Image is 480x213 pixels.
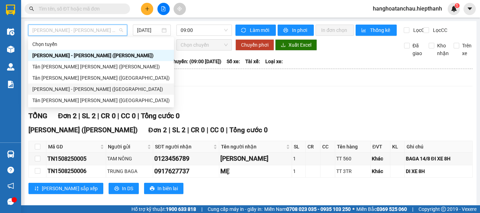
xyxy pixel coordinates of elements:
[316,25,354,36] button: In đơn chọn
[82,112,96,120] span: SL 2
[281,42,286,48] span: download
[154,166,218,176] div: 0917627737
[286,206,351,212] strong: 0708 023 035 - 0935 103 250
[141,112,180,120] span: Tổng cước 0
[7,198,14,205] span: message
[372,167,389,175] div: Khác
[226,126,228,134] span: |
[229,126,268,134] span: Tổng cước 0
[29,6,34,11] span: search
[78,112,80,120] span: |
[288,41,311,49] span: Xuất Excel
[219,165,292,178] td: MẸ
[451,6,457,12] img: icon-new-feature
[148,126,167,134] span: Đơn 2
[107,167,152,175] div: TRUNG BAGA
[221,143,285,151] span: Tên người nhận
[293,167,304,175] div: 1
[157,185,178,192] span: In biên lai
[137,26,160,34] input: 15/08/2025
[169,126,170,134] span: |
[108,143,146,151] span: Người gửi
[28,61,174,72] div: Tân Châu - Hồ Chí Minh (TIỀN)
[161,6,166,11] span: file-add
[107,155,152,162] div: TAM NÔNG
[153,153,219,165] td: 0123456789
[7,167,14,173] span: question-circle
[336,155,369,162] div: TT 560
[46,165,106,178] td: TN1508250006
[58,112,77,120] span: Đơn 2
[265,58,283,65] span: Loại xe:
[32,25,123,35] span: Hồ Chí Minh - Tân Châu (TIỀN)
[201,205,202,213] span: |
[275,39,317,51] button: downloadXuất Excel
[7,182,14,189] span: notification
[32,96,170,104] div: Tân [PERSON_NAME] [PERSON_NAME] ([GEOGRAPHIC_DATA])
[174,3,186,15] button: aim
[293,155,304,162] div: 1
[208,205,262,213] span: Cung cấp máy in - giấy in:
[101,112,116,120] span: CR 0
[220,166,291,176] div: MẸ
[410,42,425,57] span: Đã giao
[114,186,119,192] span: printer
[7,151,14,158] img: warehouse-icon
[371,141,390,153] th: ĐVT
[370,26,391,34] span: Thống kê
[153,165,219,178] td: 0917627737
[412,205,413,213] span: |
[28,50,174,61] div: Hồ Chí Minh - Tân Châu (TIỀN)
[207,126,208,134] span: |
[335,141,371,153] th: Tên hàng
[405,141,473,153] th: Ghi chú
[250,26,270,34] span: Làm mới
[292,141,306,153] th: SL
[32,40,170,48] div: Chọn tuyến
[141,3,153,15] button: plus
[150,186,155,192] span: printer
[177,6,182,11] span: aim
[455,3,460,8] sup: 1
[181,25,228,35] span: 09:00
[154,154,218,164] div: 0123456789
[430,26,448,34] span: Lọc CC
[441,207,446,212] span: copyright
[361,28,367,33] span: bar-chart
[456,3,458,8] span: 1
[32,85,170,93] div: [PERSON_NAME] - [PERSON_NAME] ([GEOGRAPHIC_DATA])
[372,155,389,162] div: Khác
[32,74,170,82] div: Tân [PERSON_NAME] [PERSON_NAME] ([GEOGRAPHIC_DATA])
[356,25,397,36] button: bar-chartThống kê
[28,183,103,194] button: sort-ascending[PERSON_NAME] sắp xếp
[434,42,452,57] span: Kho nhận
[406,167,471,175] div: DI XE 8H
[157,3,170,15] button: file-add
[235,39,274,51] button: Chuyển phơi
[390,141,404,153] th: KL
[28,126,138,134] span: [PERSON_NAME] ([PERSON_NAME])
[28,84,174,95] div: Hồ Chí Minh - Tân Châu (Giường)
[467,6,473,12] span: caret-down
[47,167,105,175] div: TN1508250006
[278,25,314,36] button: printerIn phơi
[131,205,196,213] span: Hỗ trợ kỹ thuật:
[406,155,471,162] div: BAGA 14/8 ĐI XE 8H
[219,153,292,165] td: CHỊ PHƯƠNG
[155,143,212,151] span: SĐT người nhận
[7,81,14,88] img: solution-icon
[32,63,170,71] div: Tân [PERSON_NAME] [PERSON_NAME] ([PERSON_NAME])
[7,63,14,71] img: warehouse-icon
[32,52,170,59] div: [PERSON_NAME] - [PERSON_NAME] ([PERSON_NAME])
[241,28,247,33] span: sync
[166,206,196,212] strong: 1900 633 818
[170,58,221,65] span: Chuyến: (09:00 [DATE])
[137,112,139,120] span: |
[264,205,351,213] span: Miền Nam
[6,5,15,15] img: logo-vxr
[28,112,47,120] span: TỔNG
[356,205,407,213] span: Miền Bắc
[145,6,150,11] span: plus
[46,153,106,165] td: TN1508250005
[7,46,14,53] img: warehouse-icon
